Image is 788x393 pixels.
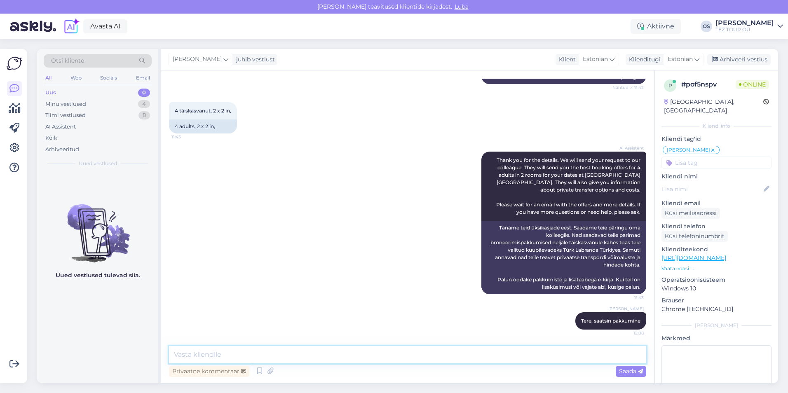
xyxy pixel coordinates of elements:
[138,89,150,97] div: 0
[63,18,80,35] img: explore-ai
[707,54,771,65] div: Arhiveeri vestlus
[56,271,140,280] p: Uued vestlused tulevad siia.
[138,111,150,119] div: 8
[583,55,608,64] span: Estonian
[51,56,84,65] span: Otsi kliente
[619,367,643,375] span: Saada
[44,73,53,83] div: All
[715,20,783,33] a: [PERSON_NAME]TEZ TOUR OÜ
[98,73,119,83] div: Socials
[661,222,772,231] p: Kliendi telefon
[661,231,728,242] div: Küsi telefoninumbrit
[626,55,661,64] div: Klienditugi
[45,89,56,97] div: Uus
[613,145,644,151] span: AI Assistent
[45,111,86,119] div: Tiimi vestlused
[661,157,772,169] input: Lisa tag
[37,189,158,264] img: No chats
[661,245,772,254] p: Klienditeekond
[661,284,772,293] p: Windows 10
[612,84,644,91] span: Nähtud ✓ 11:42
[661,296,772,305] p: Brauser
[79,160,117,167] span: Uued vestlused
[173,55,222,64] span: [PERSON_NAME]
[661,265,772,272] p: Vaata edasi ...
[481,221,646,294] div: Täname teid üksikasjade eest. Saadame teie päringu oma kolleegile. Nad saadavad teile parimad bro...
[45,100,86,108] div: Minu vestlused
[175,108,231,114] span: 4 täiskasvanut, 2 x 2 in,
[496,157,642,215] span: Thank you for the details. We will send your request to our colleague. They will send you the bes...
[608,306,644,312] span: [PERSON_NAME]
[45,123,76,131] div: AI Assistent
[556,55,576,64] div: Klient
[661,276,772,284] p: Operatsioonisüsteem
[613,330,644,336] span: 12:08
[83,19,127,33] a: Avasta AI
[581,318,640,324] span: Tere, saatsin pakkumine
[661,305,772,313] p: Chrome [TECHNICAL_ID]
[169,366,249,377] div: Privaatne kommentaar
[613,295,644,301] span: 11:43
[715,26,774,33] div: TEZ TOUR OÜ
[7,56,22,71] img: Askly Logo
[661,172,772,181] p: Kliendi nimi
[233,55,275,64] div: juhib vestlust
[661,254,726,262] a: [URL][DOMAIN_NAME]
[452,3,471,10] span: Luba
[661,208,720,219] div: Küsi meiliaadressi
[662,185,762,194] input: Lisa nimi
[45,134,57,142] div: Kõik
[667,147,710,152] span: [PERSON_NAME]
[661,322,772,329] div: [PERSON_NAME]
[134,73,152,83] div: Email
[701,21,712,32] div: OS
[681,80,736,89] div: # pof5nspv
[668,82,672,89] span: p
[661,334,772,343] p: Märkmed
[138,100,150,108] div: 4
[169,119,237,133] div: 4 adults, 2 x 2 in,
[736,80,769,89] span: Online
[661,122,772,130] div: Kliendi info
[664,98,763,115] div: [GEOGRAPHIC_DATA], [GEOGRAPHIC_DATA]
[661,199,772,208] p: Kliendi email
[171,134,202,140] span: 11:43
[661,135,772,143] p: Kliendi tag'id
[45,145,79,154] div: Arhiveeritud
[668,55,693,64] span: Estonian
[631,19,681,34] div: Aktiivne
[69,73,83,83] div: Web
[715,20,774,26] div: [PERSON_NAME]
